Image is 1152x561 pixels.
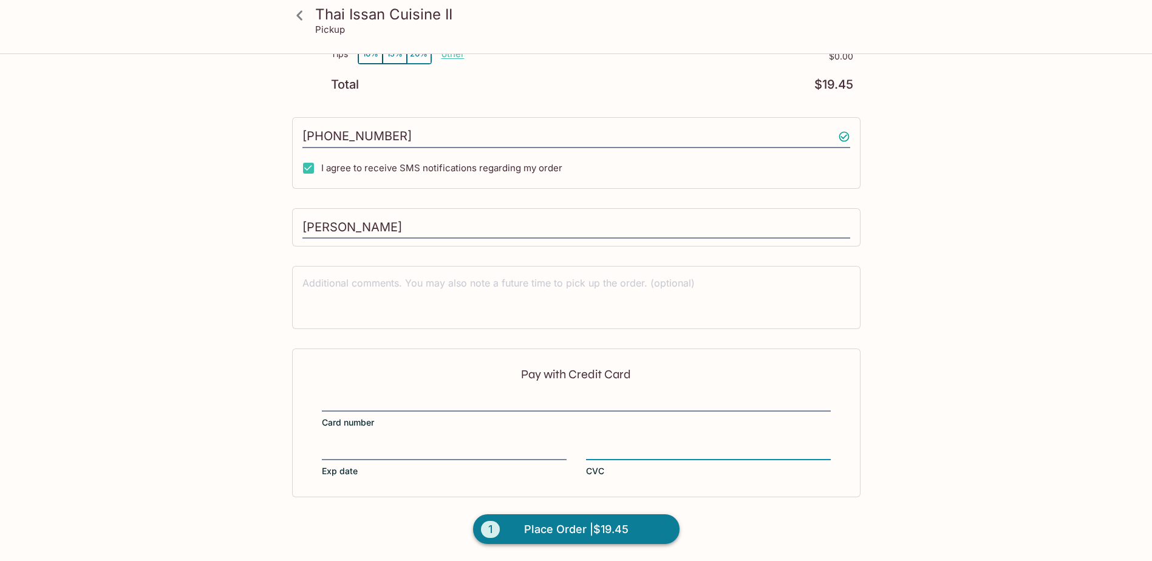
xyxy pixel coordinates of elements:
button: 1Place Order |$19.45 [473,514,680,545]
p: $0.00 [465,52,853,61]
iframe: Secure expiration date input frame [322,444,567,458]
span: 1 [481,521,500,538]
span: Card number [322,416,374,429]
input: Enter phone number [302,125,850,148]
span: I agree to receive SMS notifications regarding my order [321,162,562,174]
iframe: Secure CVC input frame [586,444,831,458]
span: CVC [586,465,604,477]
p: $19.45 [814,79,853,90]
input: Enter first and last name [302,216,850,239]
span: Exp date [322,465,358,477]
span: Place Order | $19.45 [524,520,629,539]
p: Total [331,79,359,90]
p: Pickup [315,24,345,35]
h3: Thai Issan Cuisine II [315,5,858,24]
iframe: Secure card number input frame [322,396,831,409]
p: Pay with Credit Card [322,369,831,380]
